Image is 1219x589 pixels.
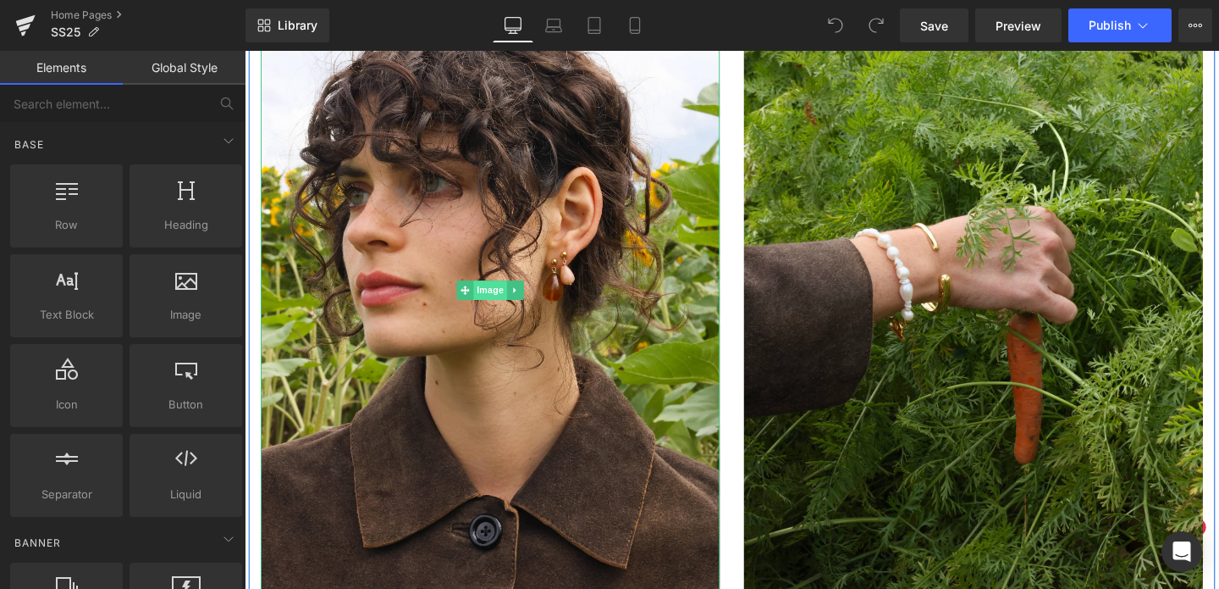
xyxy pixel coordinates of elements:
[1089,19,1131,32] span: Publish
[245,8,329,42] a: New Library
[859,8,893,42] button: Redo
[13,136,46,153] span: Base
[15,396,118,414] span: Icon
[1161,531,1202,572] div: Open Intercom Messenger
[51,8,245,22] a: Home Pages
[135,396,237,414] span: Button
[15,486,118,503] span: Separator
[13,535,63,551] span: Banner
[996,17,1041,35] span: Preview
[533,8,574,42] a: Laptop
[51,25,80,39] span: SS25
[15,216,118,234] span: Row
[493,8,533,42] a: Desktop
[135,486,237,503] span: Liquid
[240,242,276,262] span: Image
[1068,8,1172,42] button: Publish
[123,51,245,85] a: Global Style
[574,8,615,42] a: Tablet
[276,242,294,262] a: Expand / Collapse
[135,216,237,234] span: Heading
[920,17,948,35] span: Save
[278,18,317,33] span: Library
[975,8,1062,42] a: Preview
[135,306,237,324] span: Image
[1178,8,1212,42] button: More
[615,8,655,42] a: Mobile
[819,8,852,42] button: Undo
[15,306,118,324] span: Text Block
